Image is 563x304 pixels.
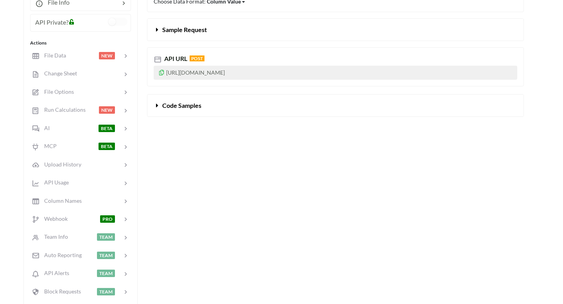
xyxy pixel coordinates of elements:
span: API Usage [39,179,69,186]
span: Team Info [39,233,68,240]
span: Code Samples [162,102,201,109]
span: NEW [99,106,115,114]
span: TEAM [97,288,115,295]
span: Webhook [39,215,68,222]
span: BETA [99,125,115,132]
span: AI [39,125,50,131]
span: Sample Request [162,26,207,33]
span: NEW [99,52,115,59]
span: File Data [39,52,66,59]
span: TEAM [97,233,115,241]
span: TEAM [97,252,115,259]
span: POST [190,55,204,61]
span: Column Names [39,197,82,204]
span: API URL [163,55,187,62]
span: Upload History [39,161,81,168]
span: TEAM [97,270,115,277]
button: Sample Request [147,19,524,41]
p: [URL][DOMAIN_NAME] [154,66,517,80]
span: Block Requests [39,288,81,295]
span: PRO [100,215,115,223]
span: File Options [39,88,74,95]
span: Run Calculations [39,106,86,113]
span: Change Sheet [39,70,77,77]
span: API Alerts [39,270,69,276]
span: API Private? [35,18,68,26]
span: BETA [99,143,115,150]
span: Auto Reporting [39,252,82,258]
div: Actions [30,39,131,46]
button: Code Samples [147,95,524,116]
span: MCP [39,143,57,149]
